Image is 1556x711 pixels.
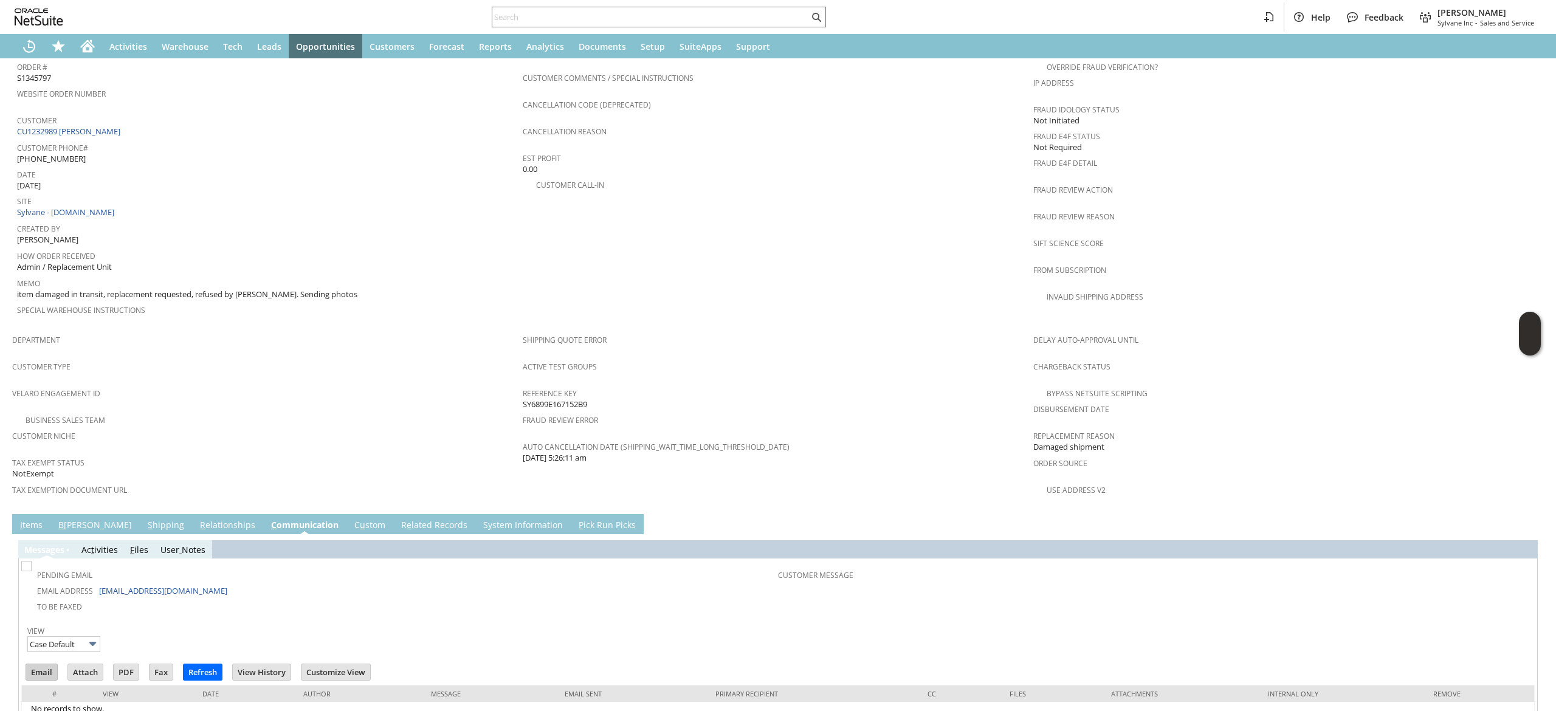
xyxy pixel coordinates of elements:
span: Not Required [1033,142,1082,153]
span: I [20,519,22,531]
iframe: Click here to launch Oracle Guided Learning Help Panel [1519,312,1541,355]
input: PDF [114,664,139,680]
span: Reports [479,41,512,52]
span: y [488,519,492,531]
a: Disbursement Date [1033,404,1109,414]
span: SY6899E167152B9 [523,399,587,410]
span: u [360,519,365,531]
a: Unrolled view on [1522,517,1537,531]
a: Reports [472,34,519,58]
a: Documents [571,34,633,58]
span: Not Initiated [1033,115,1079,126]
a: IP Address [1033,78,1074,88]
a: Fraud E4F Status [1033,131,1100,142]
span: Help [1311,12,1331,23]
a: [EMAIL_ADDRESS][DOMAIN_NAME] [99,585,227,596]
a: Customer Niche [12,431,75,441]
a: Chargeback Status [1033,362,1110,372]
a: From Subscription [1033,265,1106,275]
a: View [27,626,44,636]
a: UserNotes [160,544,205,555]
span: e [407,519,411,531]
a: Sylvane - [DOMAIN_NAME] [17,207,117,218]
span: [DATE] 5:26:11 am [523,452,587,464]
a: Tax Exempt Status [12,458,84,468]
a: Customer Comments / Special Instructions [523,73,694,83]
a: CU1232989 [PERSON_NAME] [17,126,123,137]
a: Special Warehouse Instructions [17,305,145,315]
a: Order # [17,62,47,72]
a: Website Order Number [17,89,106,99]
input: Customize View [301,664,370,680]
a: Site [17,196,32,207]
a: Custom [351,519,388,532]
input: Email [26,664,57,680]
a: Support [729,34,777,58]
div: Author [303,689,413,698]
span: Setup [641,41,665,52]
span: [DATE] [17,180,41,191]
span: B [58,519,64,531]
span: C [271,519,277,531]
a: Auto Cancellation Date (shipping_wait_time_long_threshold_date) [523,442,790,452]
a: SuiteApps [672,34,729,58]
a: Department [12,335,60,345]
a: Messages [24,544,64,555]
a: Pick Run Picks [576,519,639,532]
input: View History [233,664,291,680]
div: Email Sent [565,689,697,698]
div: Files [1010,689,1092,698]
a: Opportunities [289,34,362,58]
div: Message [431,689,546,698]
a: Communication [268,519,342,532]
div: Cc [928,689,991,698]
div: Primary Recipient [715,689,910,698]
span: t [91,544,94,555]
a: Email Address [37,586,93,596]
a: Related Records [398,519,470,532]
a: Velaro Engagement ID [12,388,100,399]
span: Warehouse [162,41,208,52]
a: Pending Email [37,570,92,580]
a: Shipping Quote Error [523,335,607,345]
span: Documents [579,41,626,52]
a: System Information [480,519,566,532]
a: Override Fraud Verification? [1047,62,1158,72]
svg: Shortcuts [51,39,66,53]
a: Invalid Shipping Address [1047,292,1143,302]
a: Warehouse [154,34,216,58]
span: - [1475,18,1478,27]
a: Shipping [145,519,187,532]
span: [PERSON_NAME] [17,234,78,246]
span: S [148,519,153,531]
span: Customers [370,41,415,52]
a: Customer Call-in [536,180,604,190]
a: Items [17,519,46,532]
a: Fraud Review Action [1033,185,1113,195]
a: Delay Auto-Approval Until [1033,335,1138,345]
a: Customer Message [778,570,853,580]
span: Activities [109,41,147,52]
a: Leads [250,34,289,58]
img: Unchecked [21,561,32,571]
span: Admin / Replacement Unit [17,261,112,273]
span: Leads [257,41,281,52]
a: Home [73,34,102,58]
a: Activities [81,544,118,555]
a: Setup [633,34,672,58]
a: Relationships [197,519,258,532]
div: Internal Only [1268,689,1415,698]
a: Tax Exemption Document URL [12,485,127,495]
a: Analytics [519,34,571,58]
a: Files [130,544,148,555]
a: Business Sales Team [26,415,105,425]
span: Feedback [1365,12,1403,23]
a: Sift Science Score [1033,238,1104,249]
a: Activities [102,34,154,58]
svg: logo [15,9,63,26]
a: Forecast [422,34,472,58]
a: Est Profit [523,153,561,163]
a: Created By [17,224,60,234]
span: Forecast [429,41,464,52]
a: Replacement reason [1033,431,1115,441]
